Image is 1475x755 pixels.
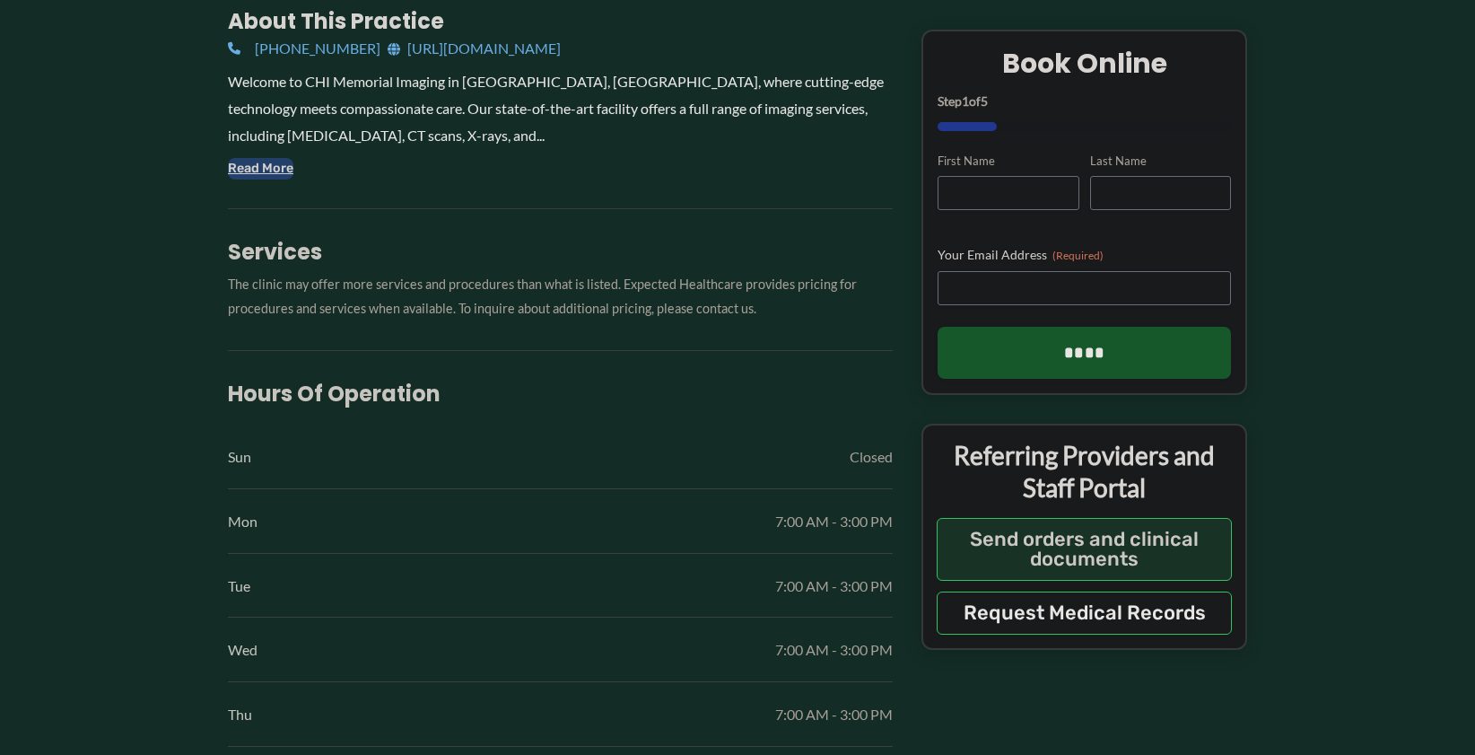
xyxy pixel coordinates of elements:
[228,701,252,728] span: Thu
[1090,152,1231,169] label: Last Name
[228,7,893,35] h3: About this practice
[228,273,893,321] p: The clinic may offer more services and procedures than what is listed. Expected Healthcare provid...
[1052,249,1104,262] span: (Required)
[228,508,257,535] span: Mon
[228,443,251,470] span: Sun
[937,591,1232,634] button: Request Medical Records
[228,636,257,663] span: Wed
[775,573,893,600] span: 7:00 AM - 3:00 PM
[937,439,1232,505] p: Referring Providers and Staff Portal
[228,380,893,408] h3: Hours of Operation
[228,68,893,148] div: Welcome to CHI Memorial Imaging in [GEOGRAPHIC_DATA], [GEOGRAPHIC_DATA], where cutting-edge techn...
[775,508,893,535] span: 7:00 AM - 3:00 PM
[775,701,893,728] span: 7:00 AM - 3:00 PM
[228,573,250,600] span: Tue
[228,238,893,266] h3: Services
[938,246,1231,264] label: Your Email Address
[938,94,1231,107] p: Step of
[981,92,988,108] span: 5
[938,45,1231,80] h2: Book Online
[775,636,893,663] span: 7:00 AM - 3:00 PM
[937,517,1232,580] button: Send orders and clinical documents
[938,152,1078,169] label: First Name
[228,158,293,180] button: Read More
[388,35,561,62] a: [URL][DOMAIN_NAME]
[850,443,893,470] span: Closed
[962,92,969,108] span: 1
[228,35,380,62] a: [PHONE_NUMBER]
